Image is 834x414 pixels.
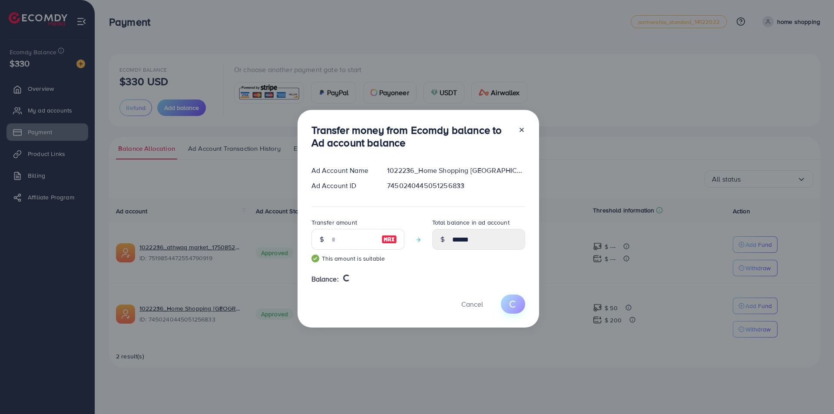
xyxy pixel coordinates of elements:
button: Cancel [450,295,494,313]
img: image [381,234,397,245]
small: This amount is suitable [311,254,404,263]
h3: Transfer money from Ecomdy balance to Ad account balance [311,124,511,149]
div: 1022236_Home Shopping [GEOGRAPHIC_DATA] [380,166,532,176]
iframe: Chat [797,375,827,407]
label: Total balance in ad account [432,218,510,227]
img: guide [311,255,319,262]
label: Transfer amount [311,218,357,227]
div: Ad Account Name [304,166,381,176]
div: 7450240445051256833 [380,181,532,191]
span: Cancel [461,299,483,309]
div: Ad Account ID [304,181,381,191]
span: Balance: [311,274,339,284]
